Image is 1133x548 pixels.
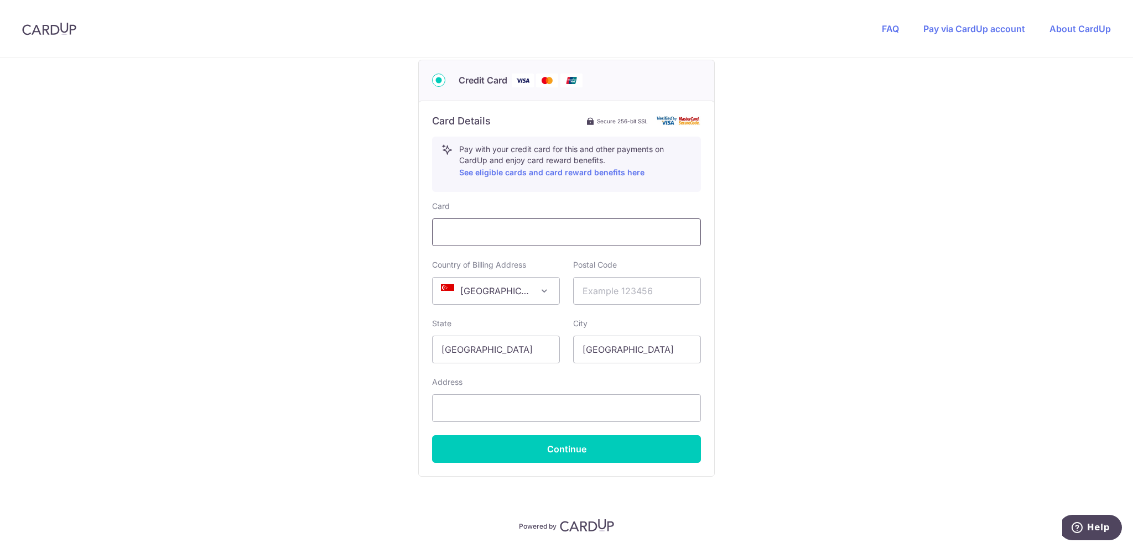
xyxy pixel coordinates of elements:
[432,377,462,388] label: Address
[573,259,617,270] label: Postal Code
[882,23,899,34] a: FAQ
[459,144,692,179] p: Pay with your credit card for this and other payments on CardUp and enjoy card reward benefits.
[512,74,534,87] img: Visa
[573,277,701,305] input: Example 123456
[22,22,76,35] img: CardUp
[560,74,583,87] img: Union Pay
[432,74,701,87] div: Credit Card Visa Mastercard Union Pay
[459,168,645,177] a: See eligible cards and card reward benefits here
[560,519,614,532] img: CardUp
[459,74,507,87] span: Credit Card
[923,23,1025,34] a: Pay via CardUp account
[432,435,701,463] button: Continue
[573,318,588,329] label: City
[432,259,526,270] label: Country of Billing Address
[441,226,692,239] iframe: Secure card payment input frame
[1062,515,1122,542] iframe: Opens a widget where you can find more information
[536,74,558,87] img: Mastercard
[432,318,451,329] label: State
[1049,23,1111,34] a: About CardUp
[432,114,491,128] h6: Card Details
[597,117,648,126] span: Secure 256-bit SSL
[519,520,557,531] p: Powered by
[433,278,559,304] span: Singapore
[432,277,560,305] span: Singapore
[657,116,701,126] img: card secure
[432,201,450,212] label: Card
